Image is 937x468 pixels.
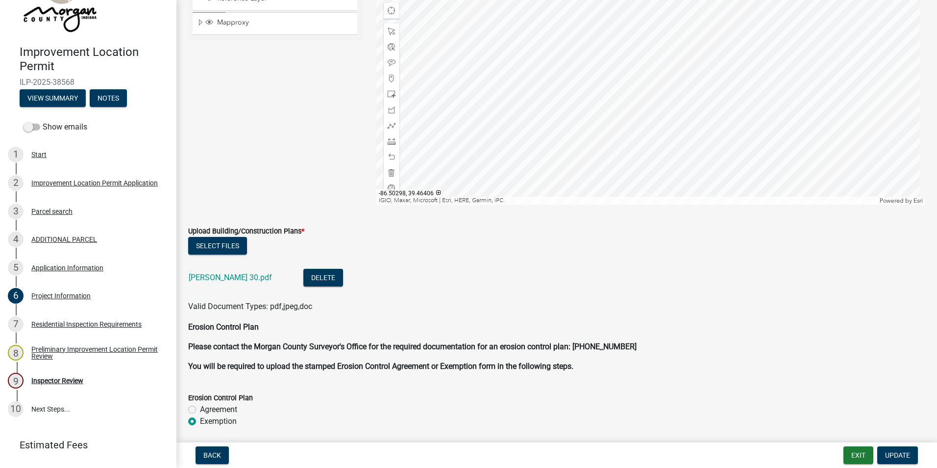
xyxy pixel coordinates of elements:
[31,208,73,215] div: Parcel search
[188,342,637,351] strong: Please contact the Morgan County Surveyor's Office for the required documentation for an erosion ...
[31,236,97,243] div: ADDITIONAL PARCEL
[885,451,910,459] span: Update
[20,95,86,103] wm-modal-confirm: Summary
[20,89,86,107] button: View Summary
[24,121,87,133] label: Show emails
[188,302,312,311] span: Valid Document Types: pdf,jpeg,doc
[31,151,47,158] div: Start
[8,345,24,361] div: 8
[8,316,24,332] div: 7
[8,260,24,276] div: 5
[384,3,399,19] div: Find my location
[8,232,24,247] div: 4
[843,446,873,464] button: Exit
[188,237,247,255] button: Select files
[193,12,357,35] li: Mapproxy
[188,395,253,402] label: Erosion Control Plan
[90,89,127,107] button: Notes
[31,377,83,384] div: Inspector Review
[303,269,343,286] button: Delete
[8,147,24,162] div: 1
[8,288,24,304] div: 6
[200,404,237,416] label: Agreement
[303,274,343,283] wm-modal-confirm: Delete Document
[31,346,161,360] div: Preliminary Improvement Location Permit Review
[197,18,204,28] span: Expand
[31,292,91,299] div: Project Information
[877,197,925,205] div: Powered by
[90,95,127,103] wm-modal-confirm: Notes
[20,78,157,87] span: ILP-2025-38568
[189,273,272,282] a: [PERSON_NAME] 30.pdf
[913,197,923,204] a: Esri
[8,175,24,191] div: 2
[376,197,878,205] div: IGIO, Maxar, Microsoft | Esri, HERE, Garmin, iPC
[31,321,142,328] div: Residential Inspection Requirements
[188,362,573,371] strong: You will be required to upload the stamped Erosion Control Agreement or Exemption form in the fol...
[196,446,229,464] button: Back
[8,435,161,455] a: Estimated Fees
[203,451,221,459] span: Back
[8,373,24,389] div: 9
[877,446,918,464] button: Update
[200,416,237,427] label: Exemption
[204,18,354,28] div: Mapproxy
[20,45,169,74] h4: Improvement Location Permit
[8,401,24,417] div: 10
[31,264,103,271] div: Application Information
[188,322,259,332] strong: Erosion Control Plan
[188,228,304,235] label: Upload Building/Construction Plans
[8,204,24,219] div: 3
[31,180,158,186] div: Improvement Location Permit Application
[215,18,354,27] span: Mapproxy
